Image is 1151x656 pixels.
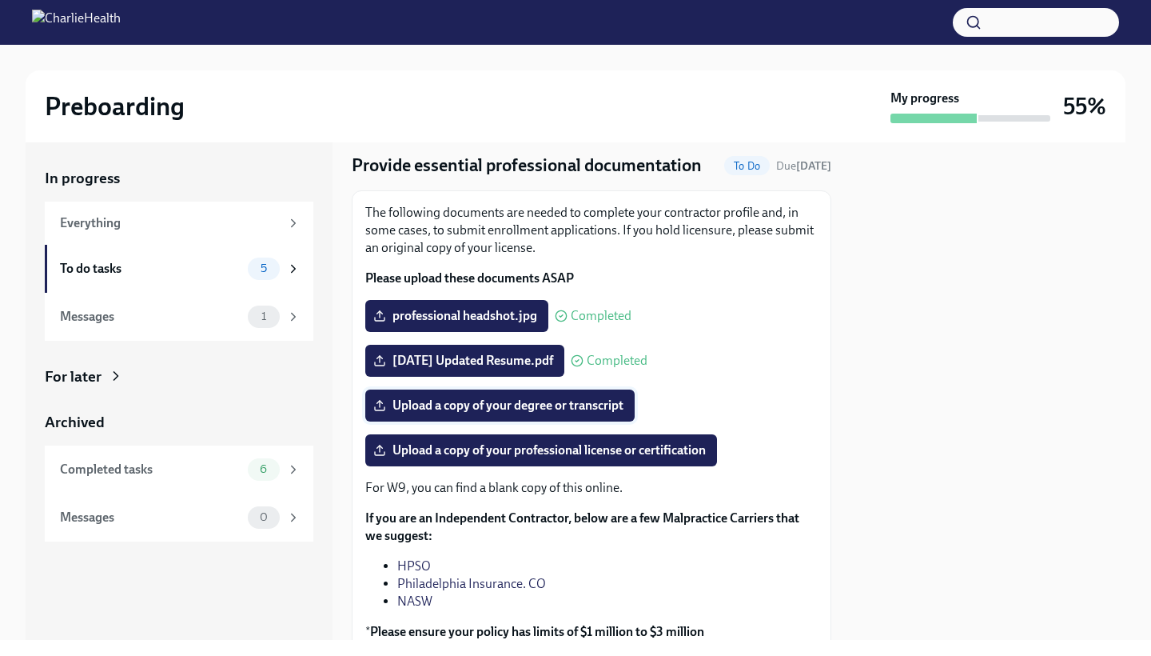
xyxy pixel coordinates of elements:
a: Messages0 [45,494,313,542]
strong: [DATE] [796,159,831,173]
strong: Please ensure your policy has limits of $1 million to $3 million [370,624,704,639]
div: For later [45,366,102,387]
span: September 8th, 2025 08:00 [776,158,831,174]
span: 0 [250,511,277,523]
div: Messages [60,308,241,326]
div: Everything [60,214,280,232]
a: Messages1 [45,293,313,341]
a: Philadelphia Insurance. CO [397,576,546,591]
div: Messages [60,509,241,526]
label: Upload a copy of your degree or transcript [365,390,635,422]
a: To do tasks5 [45,245,313,293]
img: CharlieHealth [32,10,121,35]
div: To do tasks [60,260,241,278]
a: HPSO [397,558,431,574]
label: [DATE] Updated Resume.pdf [365,345,564,377]
a: Everything [45,202,313,245]
strong: If you are an Independent Contractor, below are a few Malpractice Carriers that we suggest: [365,510,799,543]
span: 6 [250,463,277,475]
label: professional headshot.jpg [365,300,548,332]
div: Completed tasks [60,461,241,478]
span: Due [776,159,831,173]
span: Upload a copy of your professional license or certification [376,442,706,458]
h3: 55% [1063,92,1106,121]
a: For later [45,366,313,387]
span: Completed [587,354,647,367]
h4: Provide essential professional documentation [352,154,702,178]
a: Completed tasks6 [45,446,313,494]
span: professional headshot.jpg [376,308,537,324]
span: 5 [251,262,277,274]
p: The following documents are needed to complete your contractor profile and, in some cases, to sub... [365,204,818,257]
span: 1 [252,310,276,322]
span: Upload a copy of your degree or transcript [376,398,623,414]
strong: My progress [890,90,959,107]
span: Completed [571,310,631,322]
a: In progress [45,168,313,189]
a: NASW [397,594,432,609]
p: For W9, you can find a blank copy of this online. [365,479,818,497]
span: [DATE] Updated Resume.pdf [376,353,553,369]
h2: Preboarding [45,90,185,122]
label: Upload a copy of your professional license or certification [365,434,717,466]
a: Archived [45,412,313,433]
span: To Do [724,160,770,172]
strong: Please upload these documents ASAP [365,270,574,286]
